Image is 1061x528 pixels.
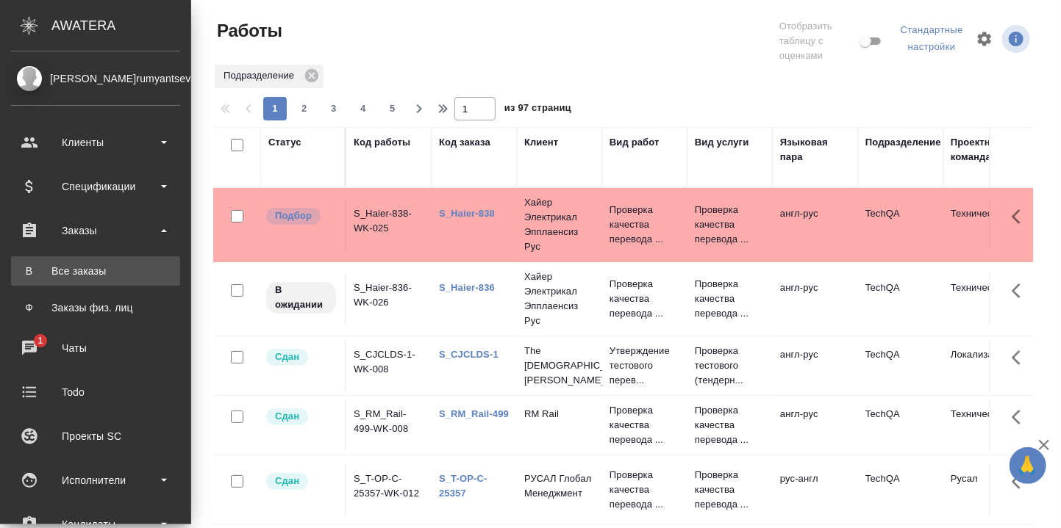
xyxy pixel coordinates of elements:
p: The [DEMOGRAPHIC_DATA][PERSON_NAME]... [524,344,595,388]
p: Проверка качества перевода ... [695,203,765,247]
span: 5 [381,101,404,116]
div: Заказы [11,220,180,242]
a: S_T-OP-C-25357 [439,473,487,499]
div: Клиент [524,135,558,150]
a: ФЗаказы физ. лиц [11,293,180,322]
td: TechQA [858,273,943,325]
p: Проверка качества перевода ... [610,203,680,247]
div: Подразделение [215,65,324,88]
span: 2 [293,101,316,116]
p: Подразделение [224,68,299,83]
span: из 97 страниц [504,99,571,120]
div: Менеджер проверил работу исполнителя, передает ее на следующий этап [265,407,337,427]
a: S_Haier-838 [439,208,495,219]
td: Технический [943,199,1029,250]
button: 5 [381,97,404,120]
button: Здесь прячутся важные кнопки [1003,273,1038,308]
p: Проверка качества перевода ... [610,468,680,512]
span: 4 [351,101,375,116]
button: Здесь прячутся важные кнопки [1003,340,1038,375]
td: S_Haier-836-WK-026 [346,273,432,325]
div: Вид работ [610,135,660,150]
span: 1 [29,333,51,348]
td: S_CJCLDS-1-WK-008 [346,340,432,391]
td: англ-рус [773,273,858,325]
p: RM Rail [524,407,595,422]
p: РУСАЛ Глобал Менеджмент [524,471,595,501]
td: TechQA [858,399,943,451]
div: Языковая пара [780,135,851,164]
td: Русал [943,464,1029,516]
td: Технический [943,399,1029,451]
div: split button [897,19,967,59]
a: ВВсе заказы [11,256,180,286]
div: Статус [268,135,301,150]
p: Сдан [275,474,299,488]
div: Исполнитель назначен, приступать к работе пока рано [265,281,337,315]
button: 2 [293,97,316,120]
td: англ-рус [773,199,858,250]
p: Проверка качества перевода ... [610,277,680,321]
div: Код заказа [439,135,490,150]
td: S_RM_Rail-499-WK-008 [346,399,432,451]
td: англ-рус [773,399,858,451]
p: Хайер Электрикал Эпплаенсиз Рус [524,270,595,328]
div: Чаты [11,337,180,359]
span: 🙏 [1015,450,1040,481]
p: Проверка качества перевода ... [695,468,765,512]
div: Спецификации [11,176,180,198]
td: англ-рус [773,340,858,391]
p: Сдан [275,409,299,424]
div: Todo [11,381,180,403]
td: Технический [943,273,1029,325]
button: 3 [322,97,346,120]
td: Локализация [943,340,1029,391]
a: Todo [4,374,187,411]
p: В ожидании [275,283,327,312]
a: S_RM_Rail-499 [439,408,509,419]
td: TechQA [858,340,943,391]
td: рус-англ [773,464,858,516]
p: Сдан [275,350,299,364]
p: Проверка качества перевода ... [610,403,680,447]
p: Проверка качества перевода ... [695,277,765,321]
div: [PERSON_NAME]rumyantseva [11,70,180,87]
button: Здесь прячутся важные кнопки [1003,199,1038,234]
p: Подбор [275,209,312,223]
a: S_Haier-836 [439,282,495,293]
div: Проектная команда [951,135,1021,164]
div: Проекты SC [11,425,180,447]
div: Код работы [354,135,410,150]
div: Менеджер проверил работу исполнителя, передает ее на следующий этап [265,471,337,491]
td: S_Haier-838-WK-025 [346,199,432,250]
p: Утверждение тестового перев... [610,344,680,388]
p: Проверка тестового (тендерн... [695,344,765,388]
div: Можно подбирать исполнителей [265,206,337,226]
div: Клиенты [11,131,180,153]
p: Хайер Электрикал Эпплаенсиз Рус [524,195,595,254]
span: Посмотреть информацию [1002,25,1033,53]
span: Отобразить таблицу с оценками [779,19,857,63]
span: Работы [213,19,282,43]
div: Заказы физ. лиц [18,300,173,315]
button: 4 [351,97,375,120]
td: TechQA [858,464,943,516]
div: Менеджер проверил работу исполнителя, передает ее на следующий этап [265,347,337,367]
div: Все заказы [18,264,173,278]
div: Исполнители [11,469,180,491]
a: 1Чаты [4,330,187,366]
a: Проекты SC [4,418,187,455]
button: 🙏 [1010,447,1046,484]
span: Настроить таблицу [967,21,1002,57]
div: Подразделение [865,135,941,150]
a: S_CJCLDS-1 [439,349,499,360]
button: Здесь прячутся важные кнопки [1003,399,1038,435]
div: AWATERA [51,11,191,40]
div: Вид услуги [695,135,749,150]
td: TechQA [858,199,943,250]
button: Здесь прячутся важные кнопки [1003,464,1038,499]
p: Проверка качества перевода ... [695,403,765,447]
span: 3 [322,101,346,116]
td: S_T-OP-C-25357-WK-012 [346,464,432,516]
